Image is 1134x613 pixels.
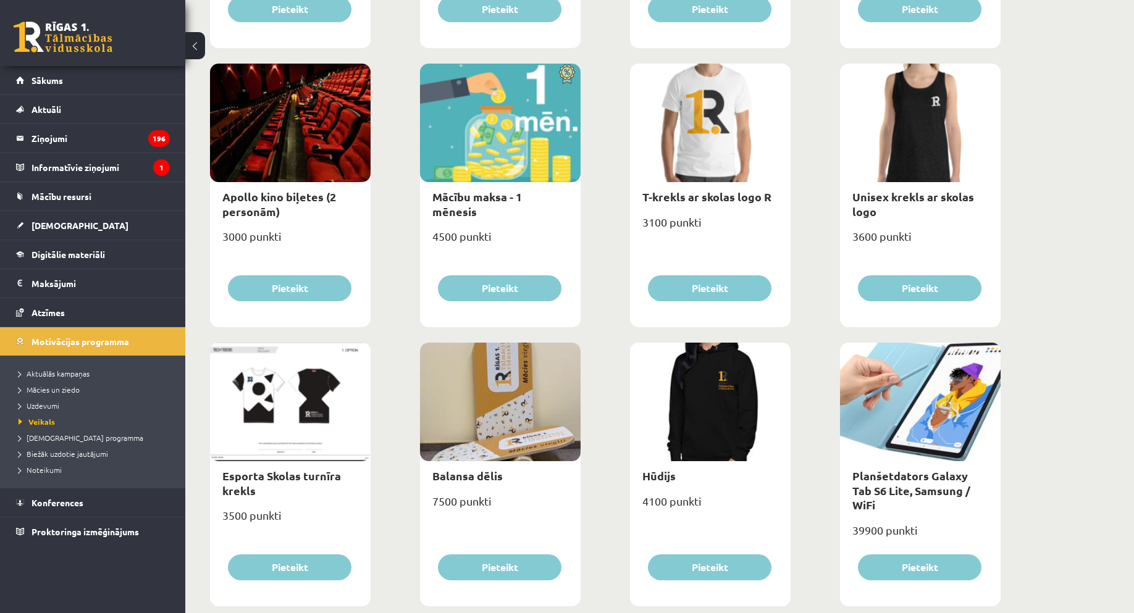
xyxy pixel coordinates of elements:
[19,432,173,443] a: [DEMOGRAPHIC_DATA] programma
[31,75,63,86] span: Sākums
[228,275,351,301] button: Pieteikt
[642,190,771,204] a: T-krekls ar skolas logo R
[31,249,105,260] span: Digitālie materiāli
[31,269,170,298] legend: Maksājumi
[16,517,170,546] a: Proktoringa izmēģinājums
[19,401,59,411] span: Uzdevumi
[16,124,170,152] a: Ziņojumi196
[19,448,173,459] a: Biežāk uzdotie jautājumi
[630,491,791,522] div: 4100 punkti
[210,505,371,536] div: 3500 punkti
[858,275,981,301] button: Pieteikt
[31,153,170,181] legend: Informatīvie ziņojumi
[432,469,503,483] a: Balansa dēlis
[31,307,65,318] span: Atzīmes
[31,191,91,202] span: Mācību resursi
[14,22,112,52] a: Rīgas 1. Tālmācības vidusskola
[222,190,336,218] a: Apollo kino biļetes (2 personām)
[16,66,170,94] a: Sākums
[222,469,341,497] a: Esporta Skolas turnīra krekls
[858,554,981,580] button: Pieteikt
[852,190,974,218] a: Unisex krekls ar skolas logo
[148,130,170,147] i: 196
[153,159,170,176] i: 1
[19,449,108,459] span: Biežāk uzdotie jautājumi
[648,275,771,301] button: Pieteikt
[642,469,676,483] a: Hūdijs
[228,554,351,580] button: Pieteikt
[19,465,62,475] span: Noteikumi
[16,153,170,181] a: Informatīvie ziņojumi1
[19,464,173,475] a: Noteikumi
[19,384,173,395] a: Mācies un ziedo
[31,526,139,537] span: Proktoringa izmēģinājums
[630,212,791,243] div: 3100 punkti
[16,182,170,211] a: Mācību resursi
[19,433,143,443] span: [DEMOGRAPHIC_DATA] programma
[16,240,170,269] a: Digitālie materiāli
[31,104,61,115] span: Aktuāli
[31,220,128,231] span: [DEMOGRAPHIC_DATA]
[16,298,170,327] a: Atzīmes
[19,368,173,379] a: Aktuālās kampaņas
[19,400,173,411] a: Uzdevumi
[420,226,581,257] div: 4500 punkti
[648,554,771,580] button: Pieteikt
[840,226,1001,257] div: 3600 punkti
[16,211,170,240] a: [DEMOGRAPHIC_DATA]
[19,369,90,378] span: Aktuālās kampaņas
[19,417,55,427] span: Veikals
[16,269,170,298] a: Maksājumi
[16,488,170,517] a: Konferences
[31,124,170,152] legend: Ziņojumi
[432,190,522,218] a: Mācību maksa - 1 mēnesis
[19,385,80,394] span: Mācies un ziedo
[16,95,170,123] a: Aktuāli
[31,497,83,508] span: Konferences
[420,491,581,522] div: 7500 punkti
[438,554,561,580] button: Pieteikt
[438,275,561,301] button: Pieteikt
[19,416,173,427] a: Veikals
[16,327,170,356] a: Motivācijas programma
[210,226,371,257] div: 3000 punkti
[31,336,129,347] span: Motivācijas programma
[840,520,1001,551] div: 39900 punkti
[852,469,970,512] a: Planšetdators Galaxy Tab S6 Lite, Samsung / WiFi
[553,64,581,85] img: Atlaide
